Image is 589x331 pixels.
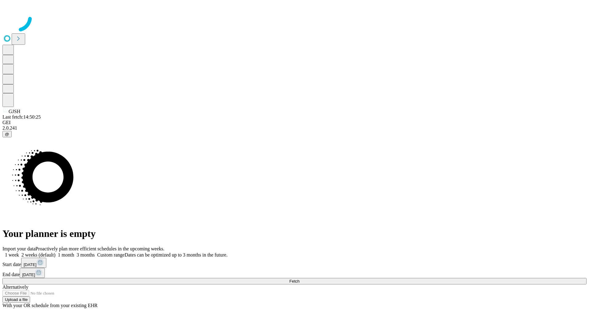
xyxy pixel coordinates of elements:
[289,279,299,283] span: Fetch
[24,262,37,267] span: [DATE]
[5,252,19,257] span: 1 week
[21,252,56,257] span: 2 weeks (default)
[125,252,227,257] span: Dates can be optimized up to 3 months in the future.
[2,303,98,308] span: With your OR schedule from your existing EHR
[2,228,587,239] h1: Your planner is empty
[77,252,95,257] span: 3 months
[97,252,125,257] span: Custom range
[2,125,587,131] div: 2.0.241
[2,131,12,137] button: @
[2,284,28,290] span: Alternatively
[2,278,587,284] button: Fetch
[22,272,35,277] span: [DATE]
[36,246,164,251] span: Proactively plan more efficient schedules in the upcoming weeks.
[2,246,36,251] span: Import your data
[5,132,9,136] span: @
[2,114,41,120] span: Last fetch: 14:50:25
[2,258,587,268] div: Start date
[2,268,587,278] div: End date
[2,296,30,303] button: Upload a file
[21,258,46,268] button: [DATE]
[2,120,587,125] div: GEI
[58,252,74,257] span: 1 month
[20,268,45,278] button: [DATE]
[9,109,20,114] span: GJSH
